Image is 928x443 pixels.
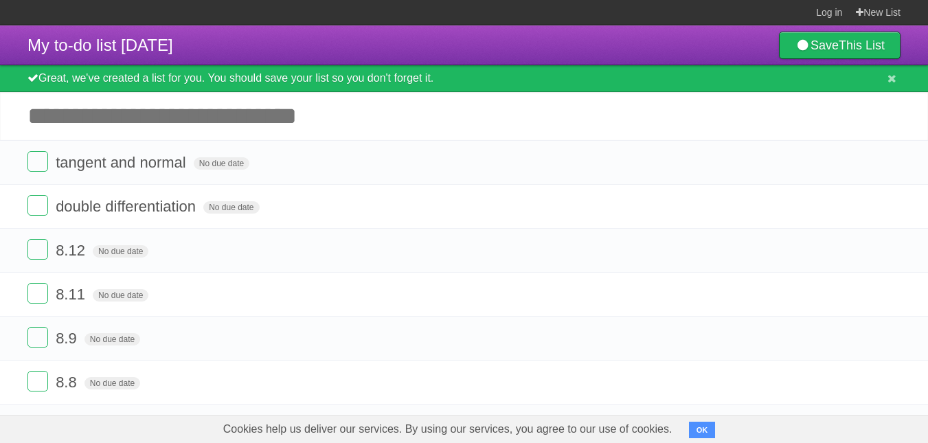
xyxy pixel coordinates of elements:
span: 8.8 [56,374,80,391]
span: tangent and normal [56,154,190,171]
span: My to-do list [DATE] [27,36,173,54]
span: 8.9 [56,330,80,347]
span: 8.12 [56,242,89,259]
span: No due date [93,289,148,302]
button: OK [689,422,716,438]
span: No due date [93,245,148,258]
span: 8.11 [56,286,89,303]
label: Done [27,195,48,216]
label: Done [27,239,48,260]
span: Cookies help us deliver our services. By using our services, you agree to our use of cookies. [210,416,686,443]
label: Done [27,327,48,348]
a: SaveThis List [779,32,901,59]
span: No due date [194,157,249,170]
span: No due date [84,377,140,389]
b: This List [839,38,885,52]
label: Done [27,371,48,391]
label: Done [27,151,48,172]
span: No due date [203,201,259,214]
label: Done [27,283,48,304]
span: No due date [84,333,140,345]
span: double differentiation [56,198,199,215]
